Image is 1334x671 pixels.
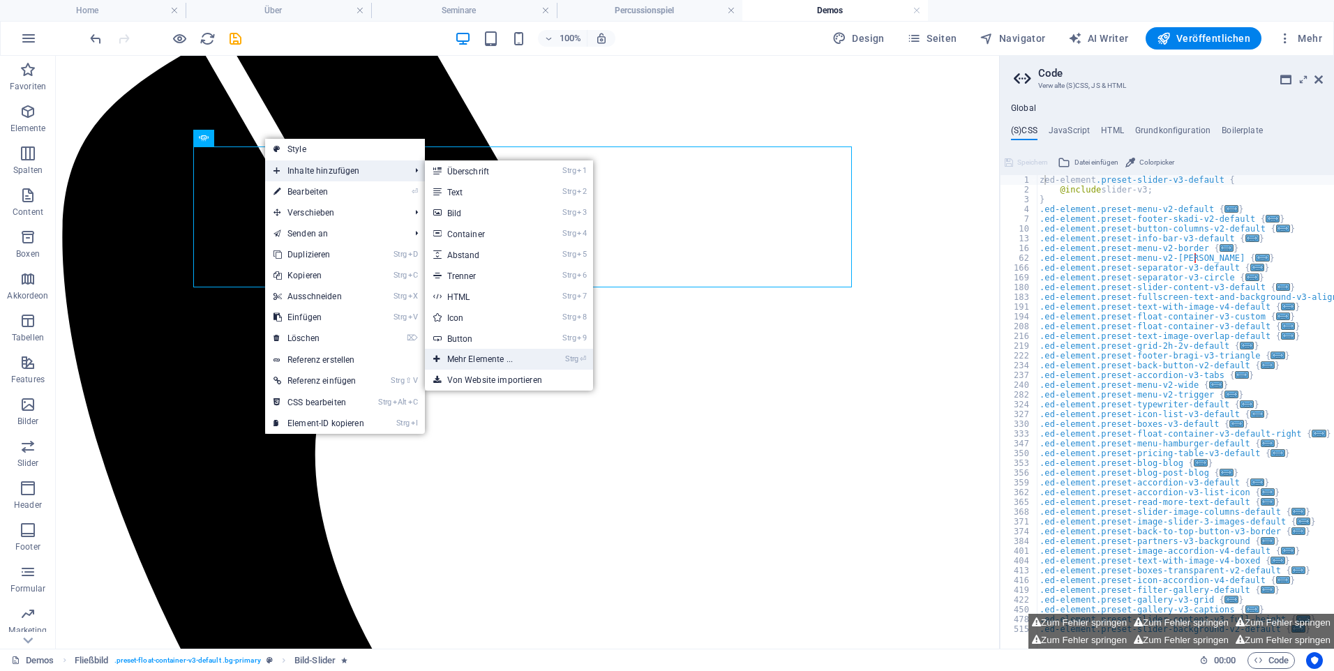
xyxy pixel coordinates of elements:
button: Zum Fehler springen [1130,631,1232,649]
div: 183 [1000,292,1038,302]
i: Strg [394,250,407,259]
i: Element enthält eine Animation [341,656,347,664]
button: undo [87,30,104,47]
p: Footer [15,541,40,552]
h4: JavaScript [1049,126,1090,141]
span: ... [1194,459,1208,467]
h4: Seminare [371,3,557,18]
span: ... [1281,547,1295,555]
button: Zum Fehler springen [1028,614,1130,631]
button: Zum Fehler springen [1028,631,1130,649]
p: Slider [17,458,39,469]
span: 00 00 [1214,652,1236,669]
h4: Percussionspiel [557,3,742,18]
p: Header [14,499,42,511]
span: ... [1250,478,1264,486]
i: Strg [394,271,407,280]
p: Tabellen [12,332,44,343]
div: 3 [1000,195,1038,204]
a: StrgXAusschneiden [265,286,373,307]
span: ... [1271,352,1285,359]
i: ⇧ [405,376,412,385]
p: Elemente [10,123,46,134]
a: Strg3Bild [425,202,541,223]
p: Spalten [13,165,43,176]
a: ⏎Bearbeiten [265,181,373,202]
span: ... [1224,391,1238,398]
i: Strg [562,292,576,301]
i: Strg [562,250,576,259]
div: 374 [1000,527,1038,536]
div: 450 [1000,605,1038,615]
i: ⏎ [412,187,418,196]
span: ... [1312,430,1326,437]
div: 416 [1000,575,1038,585]
a: Klick, um Auswahl aufzuheben. Doppelklick öffnet Seitenverwaltung [11,652,54,669]
button: Colorpicker [1123,154,1176,171]
i: Strg [394,312,407,322]
a: Strg8Icon [425,307,541,328]
span: ... [1276,312,1290,320]
i: Strg [562,208,576,217]
i: 5 [577,250,586,259]
p: Boxen [16,248,40,259]
a: Strg2Text [425,181,541,202]
span: ... [1220,469,1234,476]
p: Bilder [17,416,39,427]
i: 6 [577,271,586,280]
span: Seiten [907,31,957,45]
i: Save (Ctrl+S) [227,31,243,47]
i: V [413,376,417,385]
button: Veröffentlichen [1146,27,1261,50]
a: Strg⇧VReferenz einfügen [265,370,373,391]
div: 422 [1000,595,1038,605]
span: ... [1281,332,1295,340]
div: 365 [1000,497,1038,507]
i: Strg [562,312,576,322]
div: 216 [1000,331,1038,341]
div: 413 [1000,566,1038,575]
button: Navigator [974,27,1051,50]
div: 362 [1000,488,1038,497]
span: ... [1250,410,1264,418]
div: 62 [1000,253,1038,263]
span: ... [1250,264,1264,271]
a: Strg⏎Mehr Elemente ... [425,349,541,370]
i: 2 [577,187,586,196]
i: C [408,271,418,280]
span: AI Writer [1068,31,1129,45]
span: Design [832,31,885,45]
i: ⌦ [407,333,418,342]
div: 404 [1000,556,1038,566]
div: 324 [1000,400,1038,409]
span: Navigator [980,31,1046,45]
div: 208 [1000,322,1038,331]
i: Strg [396,419,410,428]
span: Inhalte hinzufügen [265,160,404,181]
i: Strg [394,292,407,301]
h6: 100% [559,30,581,47]
h2: Code [1038,67,1323,80]
span: ... [1245,273,1259,281]
span: ... [1240,400,1254,408]
div: 191 [1000,302,1038,312]
i: Rückgängig: Elemente löschen (Strg+Z) [88,31,104,47]
span: ... [1224,596,1238,603]
div: 7 [1000,214,1038,224]
span: . preset-float-container-v3-default .bg-primary [114,652,261,669]
a: Strg4Container [425,223,541,244]
i: Strg [562,333,576,342]
span: ... [1291,527,1305,535]
i: Bei Größenänderung Zoomstufe automatisch an das gewählte Gerät anpassen. [595,32,608,45]
i: Strg [562,271,576,280]
button: AI Writer [1063,27,1134,50]
div: 16 [1000,243,1038,253]
h4: Demos [742,3,928,18]
button: reload [199,30,216,47]
span: ... [1271,557,1285,564]
button: Zum Fehler springen [1232,631,1334,649]
button: Design [827,27,890,50]
button: Mehr [1273,27,1328,50]
span: ... [1240,342,1254,349]
span: ... [1235,371,1249,379]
